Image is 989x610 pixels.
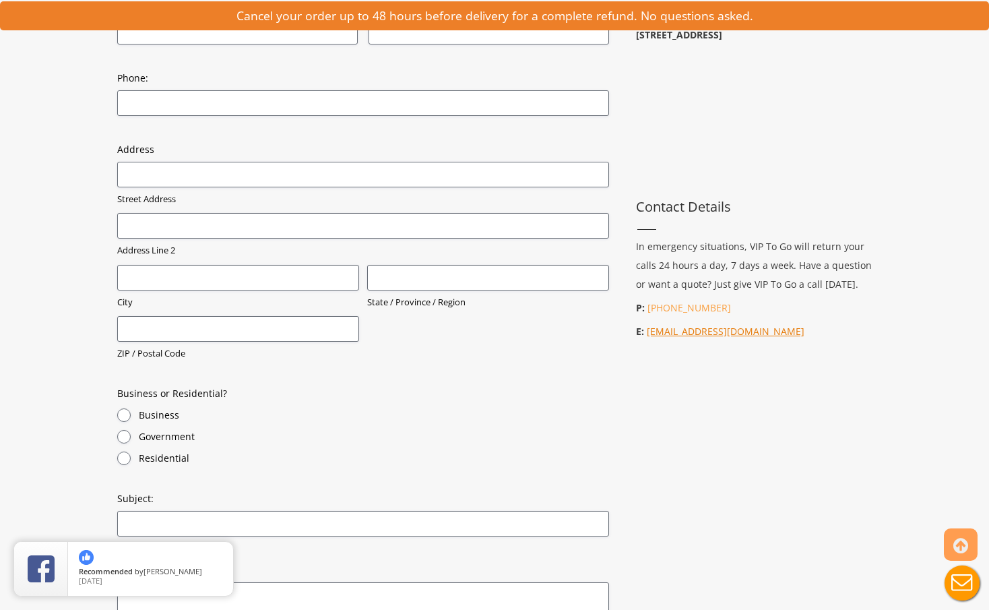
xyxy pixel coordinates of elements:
[636,200,879,214] h3: Contact Details
[139,408,609,422] label: Business
[636,237,879,294] p: In emergency situations, VIP To Go will return your calls 24 hours a day, 7 days a week. Have a q...
[143,566,202,576] span: [PERSON_NAME]
[28,555,55,582] img: Review Rating
[117,492,609,506] label: Subject:
[117,347,359,360] label: ZIP / Postal Code
[139,452,609,465] label: Residential
[647,325,804,338] a: [EMAIL_ADDRESS][DOMAIN_NAME]
[636,325,644,338] b: E:
[117,387,227,400] legend: Business or Residential?
[117,296,359,309] label: City
[636,301,645,314] b: P:
[79,568,222,577] span: by
[79,566,133,576] span: Recommended
[935,556,989,610] button: Live Chat
[117,563,609,577] label: Message:
[117,244,609,257] label: Address Line 2
[79,576,102,586] span: [DATE]
[79,550,94,565] img: thumbs up icon
[647,301,731,314] a: [PHONE_NUMBER]
[139,430,609,444] label: Government
[117,193,609,206] label: Street Address
[367,296,609,309] label: State / Province / Region
[117,143,154,156] legend: Address
[636,28,722,41] b: [STREET_ADDRESS]
[117,71,609,85] label: Phone:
